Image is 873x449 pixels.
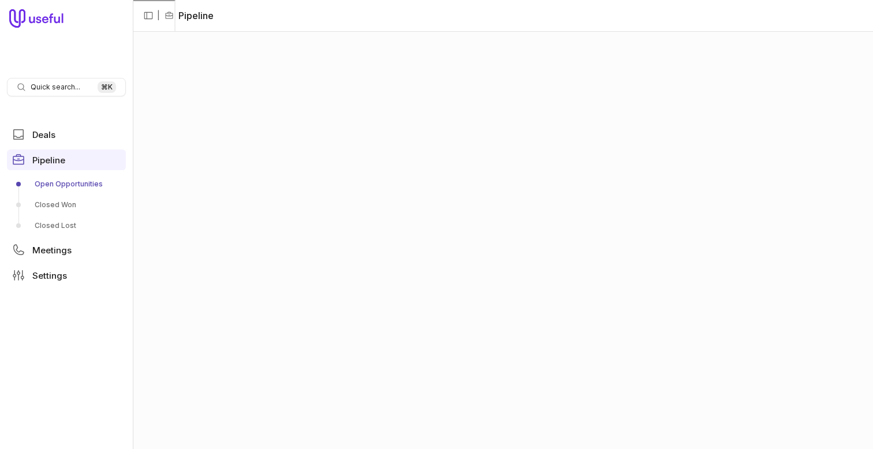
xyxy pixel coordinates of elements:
[32,271,67,280] span: Settings
[7,149,126,170] a: Pipeline
[7,124,126,145] a: Deals
[7,196,126,214] a: Closed Won
[7,240,126,260] a: Meetings
[7,216,126,235] a: Closed Lost
[31,83,80,92] span: Quick search...
[32,130,55,139] span: Deals
[7,175,126,193] a: Open Opportunities
[32,156,65,164] span: Pipeline
[7,265,126,286] a: Settings
[32,246,72,255] span: Meetings
[165,9,214,23] li: Pipeline
[98,81,116,93] kbd: ⌘ K
[7,175,126,235] div: Pipeline submenu
[157,9,160,23] span: |
[140,7,157,24] button: Collapse sidebar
